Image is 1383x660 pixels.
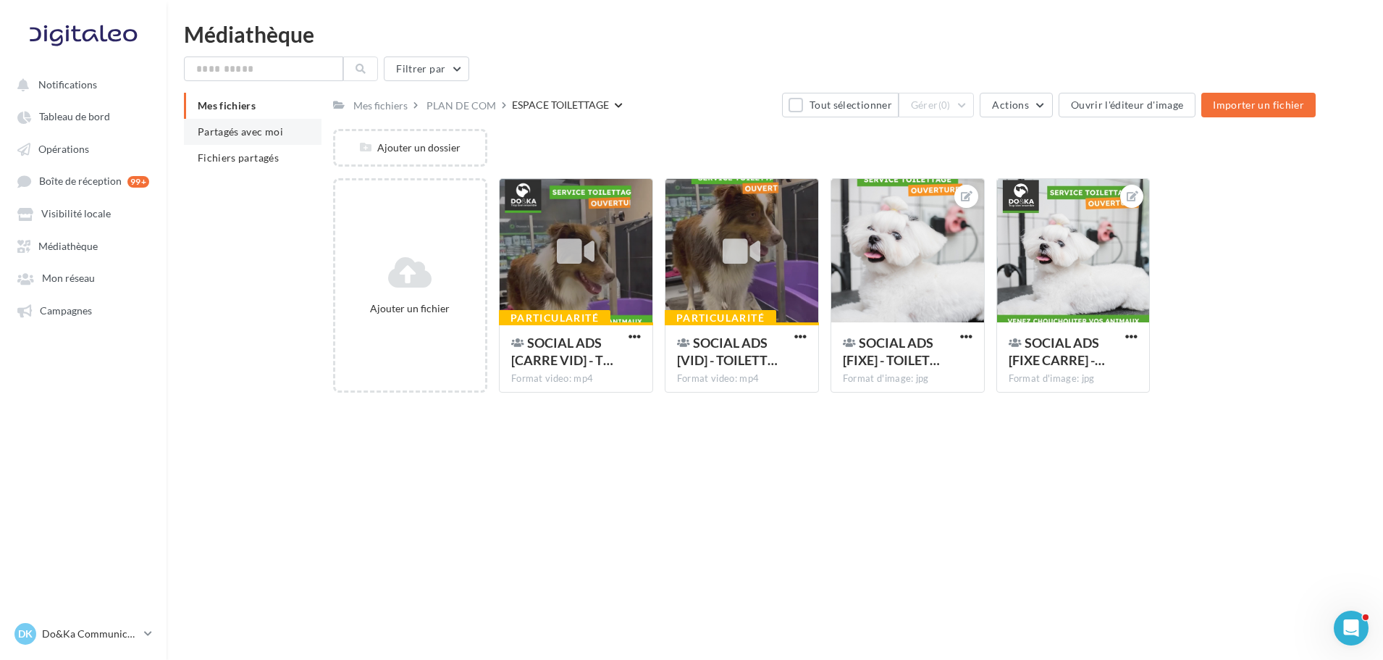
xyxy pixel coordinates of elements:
button: Actions [980,93,1052,117]
span: Campagnes [40,304,92,317]
div: ESPACE TOILETTAGE [512,98,609,112]
div: Particularité [665,310,776,326]
span: Actions [992,99,1028,111]
div: Format d'image: jpg [843,372,972,385]
div: Ajouter un fichier [341,301,479,316]
div: Médiathèque [184,23,1366,45]
span: Tableau de bord [39,111,110,123]
a: Boîte de réception 99+ [9,167,158,194]
span: SOCIAL ADS [FIXE CARRE] - TOILETTAGE [1009,335,1105,368]
span: SOCIAL ADS [CARRE VID] - TOILETTAGE [511,335,613,368]
span: Importer un fichier [1213,99,1304,111]
div: PLAN DE COM [426,99,496,113]
span: Notifications [38,78,97,91]
a: Campagnes [9,297,158,323]
span: DK [18,627,33,641]
span: Mon réseau [42,272,95,285]
a: Mon réseau [9,264,158,291]
button: Tout sélectionner [782,93,898,117]
span: Partagés avec moi [198,125,283,138]
span: SOCIAL ADS [VID] - TOILETTAGE [677,335,778,368]
a: Opérations [9,135,158,162]
span: Opérations [38,143,89,155]
span: Fichiers partagés [198,151,279,164]
button: Filtrer par [384,57,469,81]
button: Notifications [9,71,152,97]
a: Médiathèque [9,233,158,259]
a: Visibilité locale [9,200,158,226]
p: Do&Ka Communication [42,627,138,641]
div: Mes fichiers [353,99,408,113]
div: Ajouter un dossier [335,141,485,155]
button: Ouvrir l'éditeur d'image [1059,93,1195,117]
span: Visibilité locale [41,208,111,220]
span: Boîte de réception [39,175,122,188]
div: 99+ [127,176,149,188]
a: Tableau de bord [9,103,158,129]
a: DK Do&Ka Communication [12,620,155,648]
div: Format video: mp4 [511,372,641,385]
span: Mes fichiers [198,99,256,112]
span: (0) [938,99,951,111]
div: Particularité [499,310,610,326]
span: Médiathèque [38,240,98,252]
span: SOCIAL ADS [FIXE] - TOILETTAGE [843,335,940,368]
div: Format video: mp4 [677,372,807,385]
button: Gérer(0) [899,93,975,117]
iframe: Intercom live chat [1334,611,1369,646]
button: Importer un fichier [1201,93,1316,117]
div: Format d'image: jpg [1009,372,1138,385]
